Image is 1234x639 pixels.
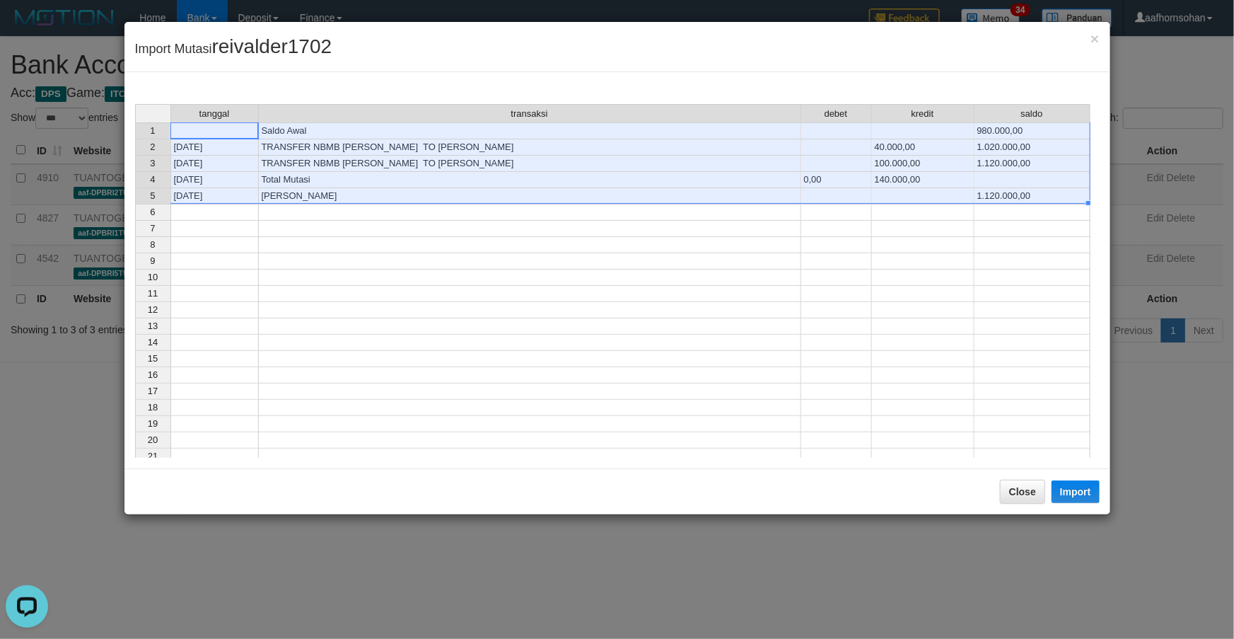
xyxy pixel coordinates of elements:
span: Import Mutasi [135,42,332,56]
span: 9 [150,255,155,266]
span: tanggal [199,109,230,119]
button: Close [1090,31,1099,46]
td: 140.000,00 [872,172,974,188]
span: 16 [148,369,158,380]
span: 14 [148,337,158,347]
td: [DATE] [170,156,259,172]
span: 3 [150,158,155,168]
span: 11 [148,288,158,299]
span: 15 [148,353,158,364]
span: reivalder1702 [212,35,332,57]
td: [DATE] [170,172,259,188]
td: 0,00 [801,172,872,188]
button: Open LiveChat chat widget [6,6,48,48]
td: TRANSFER NBMB [PERSON_NAME] TO [PERSON_NAME] [259,139,801,156]
span: 8 [150,239,155,250]
td: [DATE] [170,188,259,205]
td: 40.000,00 [872,139,974,156]
span: × [1090,30,1099,47]
button: Close [1000,480,1045,504]
span: 21 [148,451,158,461]
td: TRANSFER NBMB [PERSON_NAME] TO [PERSON_NAME] [259,156,801,172]
span: 20 [148,434,158,445]
td: 1.120.000,00 [974,188,1090,205]
td: 100.000,00 [872,156,974,172]
span: 6 [150,207,155,217]
span: 18 [148,402,158,413]
td: 980.000,00 [974,122,1090,139]
span: saldo [1020,109,1042,119]
td: 1.020.000,00 [974,139,1090,156]
span: 2 [150,142,155,152]
span: 10 [148,272,158,282]
td: Saldo Awal [259,122,801,139]
span: 13 [148,321,158,331]
button: Import [1052,480,1100,503]
th: Select whole grid [135,104,170,122]
span: 19 [148,418,158,429]
span: kredit [912,109,934,119]
span: debet [825,109,848,119]
td: [DATE] [170,139,259,156]
span: 1 [150,125,155,136]
span: transaksi [511,109,547,119]
span: 17 [148,386,158,396]
td: [PERSON_NAME] [259,188,801,205]
td: 1.120.000,00 [974,156,1090,172]
span: 12 [148,304,158,315]
td: Total Mutasi [259,172,801,188]
span: 4 [150,174,155,185]
span: 7 [150,223,155,234]
span: 5 [150,190,155,201]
